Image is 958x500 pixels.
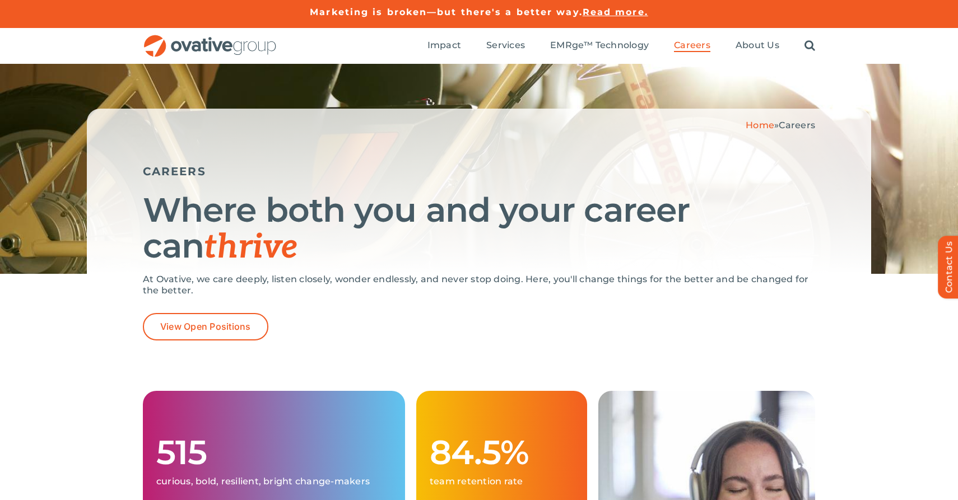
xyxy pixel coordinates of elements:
[486,40,525,52] a: Services
[430,476,574,487] p: team retention rate
[143,313,268,340] a: View Open Positions
[746,120,774,130] a: Home
[310,7,583,17] a: Marketing is broken—but there's a better way.
[486,40,525,51] span: Services
[736,40,779,51] span: About Us
[204,227,297,268] span: thrive
[156,476,392,487] p: curious, bold, resilient, bright change-makers
[143,192,815,265] h1: Where both you and your career can
[550,40,649,52] a: EMRge™ Technology
[143,274,815,296] p: At Ovative, we care deeply, listen closely, wonder endlessly, and never stop doing. Here, you'll ...
[143,34,277,44] a: OG_Full_horizontal_RGB
[736,40,779,52] a: About Us
[746,120,815,130] span: »
[430,434,574,470] h1: 84.5%
[674,40,710,52] a: Careers
[160,321,251,332] span: View Open Positions
[583,7,648,17] a: Read more.
[427,40,461,52] a: Impact
[674,40,710,51] span: Careers
[804,40,815,52] a: Search
[779,120,815,130] span: Careers
[550,40,649,51] span: EMRge™ Technology
[143,165,815,178] h5: CAREERS
[156,434,392,470] h1: 515
[427,28,815,64] nav: Menu
[427,40,461,51] span: Impact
